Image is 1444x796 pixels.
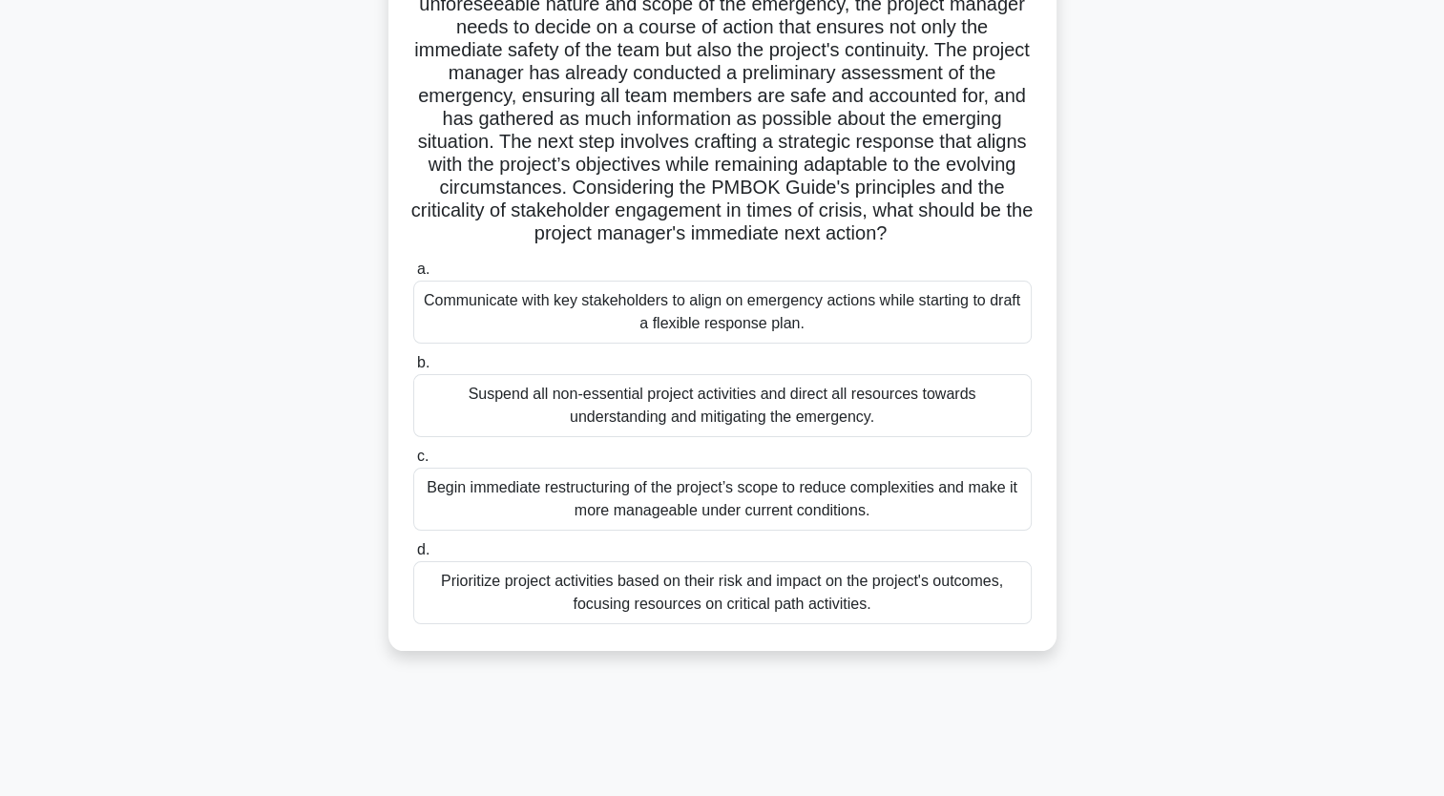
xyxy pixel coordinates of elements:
span: b. [417,354,429,370]
span: a. [417,261,429,277]
span: d. [417,541,429,557]
span: c. [417,448,429,464]
div: Communicate with key stakeholders to align on emergency actions while starting to draft a flexibl... [413,281,1032,344]
div: Prioritize project activities based on their risk and impact on the project's outcomes, focusing ... [413,561,1032,624]
div: Suspend all non-essential project activities and direct all resources towards understanding and m... [413,374,1032,437]
div: Begin immediate restructuring of the project’s scope to reduce complexities and make it more mana... [413,468,1032,531]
